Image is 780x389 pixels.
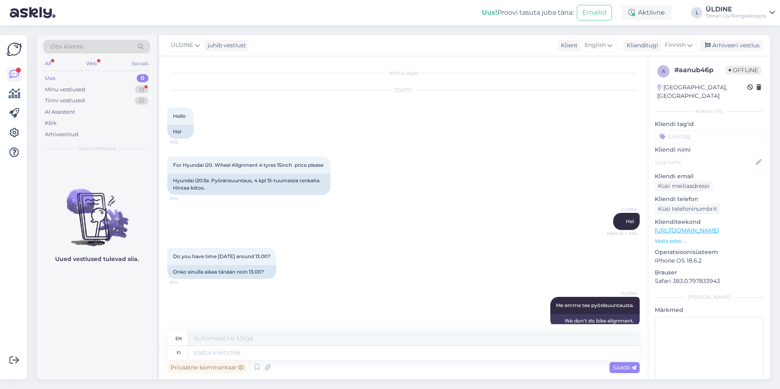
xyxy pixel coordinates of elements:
[655,130,764,142] input: Lisa tag
[45,119,57,127] div: Kõik
[665,41,686,50] span: Finnish
[655,237,764,245] p: Vaata edasi ...
[655,268,764,277] p: Brauser
[655,248,764,256] p: Operatsioonisüsteem
[135,86,148,94] div: 19
[655,294,764,301] div: [PERSON_NAME]
[556,302,634,308] span: Me emme tee pyöräsuuntausta.
[655,120,764,128] p: Kliendi tag'id
[204,41,246,50] div: juhib vestlust
[655,172,764,181] p: Kliendi email
[482,8,574,18] div: Proovi tasuta juba täna:
[706,13,766,19] div: Teinari Oy/Rengaskirppis
[45,97,85,105] div: Tiimi vestlused
[173,162,324,168] span: For Hyundai i20. Wheel Alignment 4 tyres 15inch price please
[700,40,763,51] div: Arhiveeri vestlus
[137,74,148,82] div: 0
[655,227,719,234] a: [URL][DOMAIN_NAME]
[674,65,725,75] div: # aanub46p
[558,41,578,50] div: Klient
[655,158,754,167] input: Lisa nimi
[167,174,330,195] div: Hyundai i20:lle. Pyöränsuuntaus, 4 kpl 15-tuumaisia ​​renkaita. Hintaa kiitos.
[655,195,764,203] p: Kliendi telefon
[655,218,764,226] p: Klienditeekond
[167,125,194,139] div: Hei
[135,97,148,105] div: 22
[607,290,637,296] span: ÜLDINE
[577,5,612,20] button: Emailid
[170,195,200,201] span: 9:34
[550,314,640,328] div: We don't do bike alignment.
[45,108,75,116] div: AI Assistent
[662,68,665,74] span: a
[626,218,634,224] span: Hei
[655,306,764,314] p: Märkmed
[167,69,640,77] div: Vestlus algas
[7,42,22,57] img: Askly Logo
[37,174,157,248] img: No chats
[607,230,637,236] span: Nähtud ✓ 9:34
[175,332,182,345] div: en
[623,41,658,50] div: Klienditugi
[167,86,640,94] div: [DATE]
[55,255,139,263] p: Uued vestlused tulevad siia.
[585,41,606,50] span: English
[130,58,150,69] div: Socials
[622,5,671,20] div: Aktiivne
[482,9,497,16] b: Uus!
[607,206,637,212] span: ÜLDINE
[177,346,181,360] div: fi
[45,86,85,94] div: Minu vestlused
[167,362,247,373] div: Privaatne kommentaar
[613,364,636,371] span: Saada
[655,108,764,115] div: Kliendi info
[655,146,764,154] p: Kliendi nimi
[725,66,761,75] span: Offline
[173,113,186,119] span: Hello
[655,203,720,214] div: Küsi telefoninumbrit
[45,74,55,82] div: Uus
[170,279,200,285] span: 9:34
[655,181,713,192] div: Küsi meiliaadressi
[51,42,83,51] span: Otsi kliente
[173,253,270,259] span: Do you have time [DATE] around 13.00?
[691,7,702,18] div: L
[170,139,200,145] span: 9:33
[84,58,99,69] div: Web
[45,130,78,139] div: Arhiveeritud
[167,265,276,279] div: Onko sinulla aikaa tänään noin 13.00?
[657,83,747,100] div: [GEOGRAPHIC_DATA], [GEOGRAPHIC_DATA]
[655,277,764,285] p: Safari 383.0.797833943
[43,58,53,69] div: All
[655,256,764,265] p: iPhone OS 18.6.2
[171,41,193,50] span: ÜLDINE
[78,145,116,152] span: Uued vestlused
[706,6,775,19] a: ÜLDINETeinari Oy/Rengaskirppis
[706,6,766,13] div: ÜLDINE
